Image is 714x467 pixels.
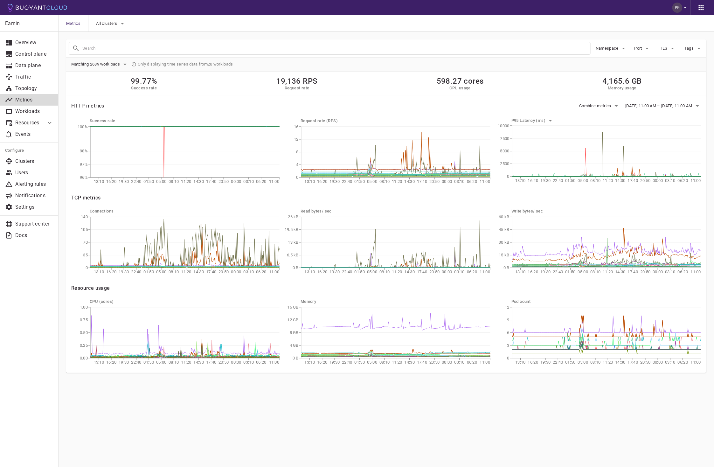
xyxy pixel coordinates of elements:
[429,179,440,184] tspan: 20:50
[658,44,678,53] button: TLS
[454,269,465,274] tspan: 03:10
[578,360,588,365] tspan: 05:00
[499,240,510,245] tspan: 30 kB
[579,103,613,108] span: Combine metrics
[691,269,701,274] tspan: 11:00
[301,299,490,304] h5: Memory
[660,46,669,51] span: TLS
[15,131,53,137] p: Events
[507,318,510,323] tspan: 9
[507,343,510,348] tspan: 3
[516,360,526,365] tspan: 13:10
[615,178,626,183] tspan: 14:30
[288,305,299,310] tspan: 16 GB
[633,44,653,53] button: Port
[480,360,490,365] tspan: 11:00
[528,178,538,183] tspan: 16:20
[78,124,88,129] tspan: 100%
[15,74,53,80] p: Traffic
[290,343,299,348] tspan: 4 GB
[500,136,510,141] tspan: 7500
[429,269,440,274] tspan: 20:50
[80,162,88,167] tspan: 97%
[392,179,402,184] tspan: 11:20
[467,360,477,365] tspan: 06:20
[256,360,267,365] tspan: 06:20
[244,179,254,184] tspan: 03:10
[511,118,547,123] h5: P95 Latency (ms)
[553,178,563,183] tspan: 22:40
[578,269,588,274] tspan: 05:00
[634,46,643,51] span: Port
[293,266,299,270] tspan: 0 B
[15,204,53,210] p: Settings
[678,178,688,183] tspan: 06:20
[540,269,551,274] tspan: 19:30
[507,331,510,335] tspan: 6
[15,170,53,176] p: Users
[467,269,477,274] tspan: 06:20
[94,360,104,365] tspan: 13:10
[94,269,104,274] tspan: 13:10
[15,62,53,69] p: Data plane
[276,86,318,91] h5: Request rate
[218,179,229,184] tspan: 20:50
[256,179,267,184] tspan: 06:20
[138,62,233,67] span: Only displaying time series data from 20 workloads
[405,360,415,365] tspan: 14:30
[565,178,576,183] tspan: 01:50
[499,253,510,258] tspan: 15 kB
[628,269,638,274] tspan: 17:40
[293,356,299,361] tspan: 0 B
[615,269,626,274] tspan: 14:30
[80,149,88,153] tspan: 98%
[244,269,254,274] tspan: 03:10
[429,360,440,365] tspan: 20:50
[579,101,620,111] button: Combine metrics
[119,269,129,274] tspan: 19:30
[691,178,701,183] tspan: 11:00
[81,227,88,232] tspan: 105
[640,269,651,274] tspan: 20:50
[71,62,121,67] span: Matching 2689 workloads
[578,178,588,183] tspan: 05:00
[119,360,129,365] tspan: 19:30
[511,116,554,125] button: P95 Latency (ms)
[379,179,390,184] tspan: 08:10
[301,209,490,214] h5: Read bytes / sec
[181,360,191,365] tspan: 11:20
[503,266,510,270] tspan: 0 B
[379,269,390,274] tspan: 08:10
[156,179,167,184] tspan: 05:00
[206,360,217,365] tspan: 17:40
[181,179,191,184] tspan: 11:20
[285,227,299,232] tspan: 19.5 kB
[565,360,576,365] tspan: 01:50
[317,179,328,184] tspan: 16:20
[5,148,53,153] h5: Configure
[499,215,510,220] tspan: 60 kB
[405,269,415,274] tspan: 14:30
[305,269,315,274] tspan: 13:10
[82,44,590,53] input: Search
[169,179,179,184] tspan: 08:10
[119,179,129,184] tspan: 19:30
[80,305,88,310] tspan: 1.00
[269,179,280,184] tspan: 11:00
[628,360,638,365] tspan: 17:40
[86,266,88,270] tspan: 0
[194,179,204,184] tspan: 14:30
[528,269,538,274] tspan: 16:20
[288,318,299,323] tspan: 12 GB
[231,269,241,274] tspan: 00:00
[181,269,191,274] tspan: 11:20
[83,253,88,258] tspan: 35
[342,179,352,184] tspan: 22:40
[596,46,620,51] span: Namespace
[71,59,129,69] button: Matching 2689 workloads
[417,360,427,365] tspan: 17:40
[507,174,510,179] tspan: 0
[672,3,683,13] img: Priya Namasivayam
[71,195,701,201] h4: TCP metrics
[417,269,427,274] tspan: 17:40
